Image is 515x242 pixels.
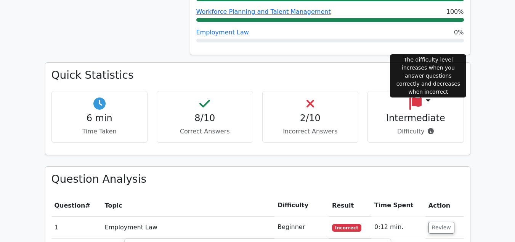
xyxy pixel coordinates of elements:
[51,216,102,238] td: 1
[332,224,361,232] span: Incorrect
[163,113,247,124] h4: 8/10
[371,216,425,238] td: 0:12 min.
[269,127,352,136] p: Incorrect Answers
[274,195,329,216] th: Difficulty
[454,28,464,37] span: 0%
[374,127,457,136] p: Difficulty
[428,222,454,234] button: Review
[425,195,464,216] th: Action
[329,195,371,216] th: Result
[55,202,85,209] span: Question
[196,29,249,36] a: Employment Law
[269,113,352,124] h4: 2/10
[102,195,274,216] th: Topic
[196,8,331,15] a: Workforce Planning and Talent Management
[163,127,247,136] p: Correct Answers
[102,216,274,238] td: Employment Law
[51,173,464,186] h3: Question Analysis
[374,113,457,124] h4: Intermediate
[51,69,464,82] h3: Quick Statistics
[58,113,141,124] h4: 6 min
[390,54,466,97] div: The difficulty level increases when you answer questions correctly and decreases when incorrect
[51,195,102,216] th: #
[274,216,329,238] td: Beginner
[58,127,141,136] p: Time Taken
[371,195,425,216] th: Time Spent
[446,7,464,16] span: 100%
